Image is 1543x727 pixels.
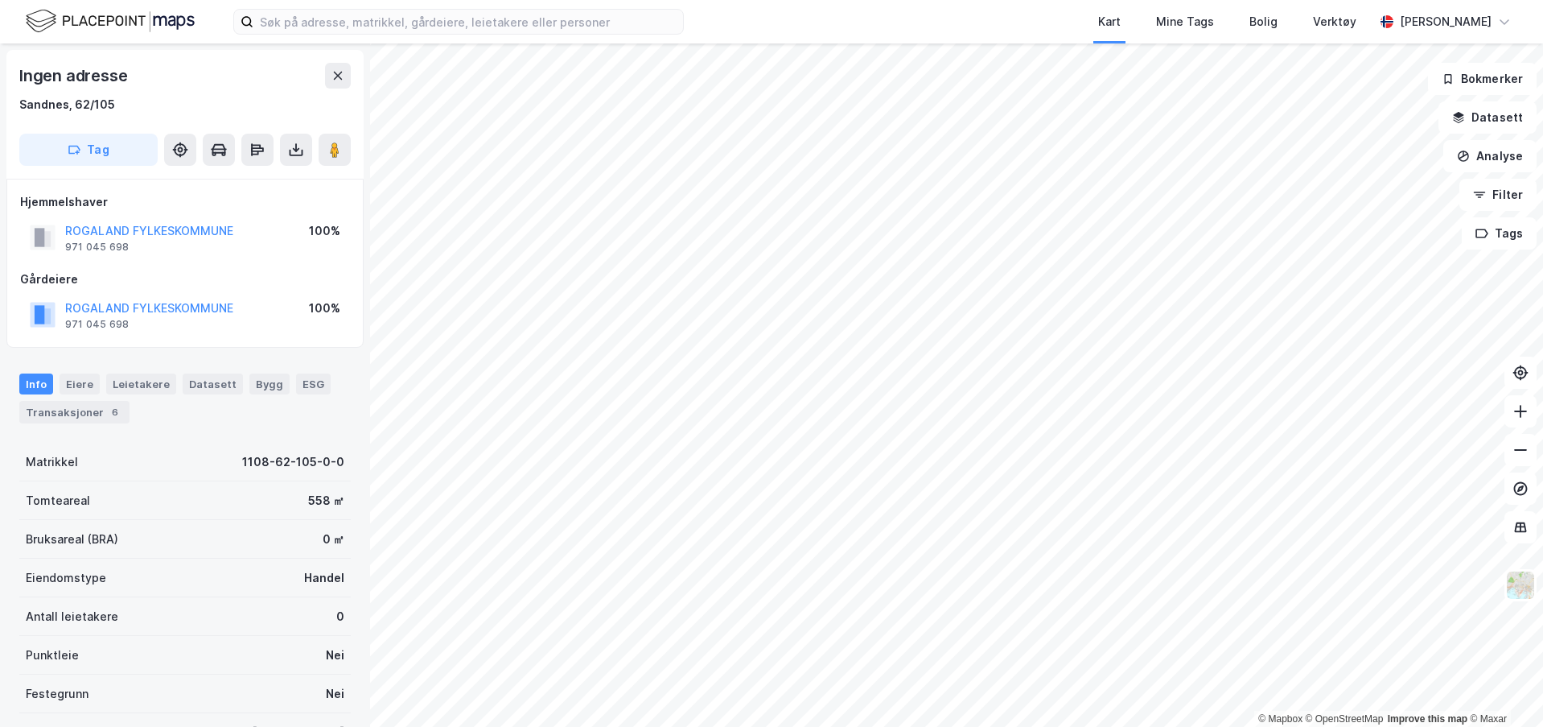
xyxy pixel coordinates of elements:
button: Bokmerker [1428,63,1537,95]
button: Tags [1462,217,1537,250]
div: Punktleie [26,646,79,665]
div: 100% [309,221,340,241]
div: Eiere [60,374,100,394]
button: Filter [1459,179,1537,211]
div: 100% [309,299,340,318]
div: Transaksjoner [19,401,130,423]
div: ESG [296,374,331,394]
div: Leietakere [106,374,176,394]
div: Kontrollprogram for chat [1463,650,1543,727]
img: Z [1505,570,1536,601]
a: Improve this map [1388,713,1467,725]
div: Gårdeiere [20,270,350,289]
div: Bolig [1249,12,1278,31]
div: Matrikkel [26,452,78,472]
div: 558 ㎡ [308,491,344,510]
div: Bygg [249,374,290,394]
div: Mine Tags [1156,12,1214,31]
div: Antall leietakere [26,607,118,626]
div: Datasett [183,374,243,394]
div: Nei [326,646,344,665]
button: Tag [19,134,158,166]
div: Verktøy [1313,12,1356,31]
a: Mapbox [1258,713,1302,725]
div: 971 045 698 [65,241,129,254]
img: logo.f888ab2527a4732fd821a326f86c7f29.svg [26,7,195,35]
button: Datasett [1438,101,1537,134]
div: 1108-62-105-0-0 [242,452,344,472]
div: 0 ㎡ [323,530,344,549]
div: 6 [107,404,123,420]
a: OpenStreetMap [1306,713,1384,725]
div: Festegrunn [26,684,88,704]
input: Søk på adresse, matrikkel, gårdeiere, leietakere eller personer [253,10,683,34]
iframe: Chat Widget [1463,650,1543,727]
div: Bruksareal (BRA) [26,530,118,549]
div: Sandnes, 62/105 [19,95,115,114]
div: [PERSON_NAME] [1400,12,1492,31]
button: Analyse [1443,140,1537,172]
div: Tomteareal [26,491,90,510]
div: 0 [336,607,344,626]
div: Eiendomstype [26,568,106,588]
div: Nei [326,684,344,704]
div: Handel [304,568,344,588]
div: Kart [1098,12,1121,31]
div: Hjemmelshaver [20,192,350,212]
div: Ingen adresse [19,63,130,89]
div: 971 045 698 [65,318,129,331]
div: Info [19,374,53,394]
